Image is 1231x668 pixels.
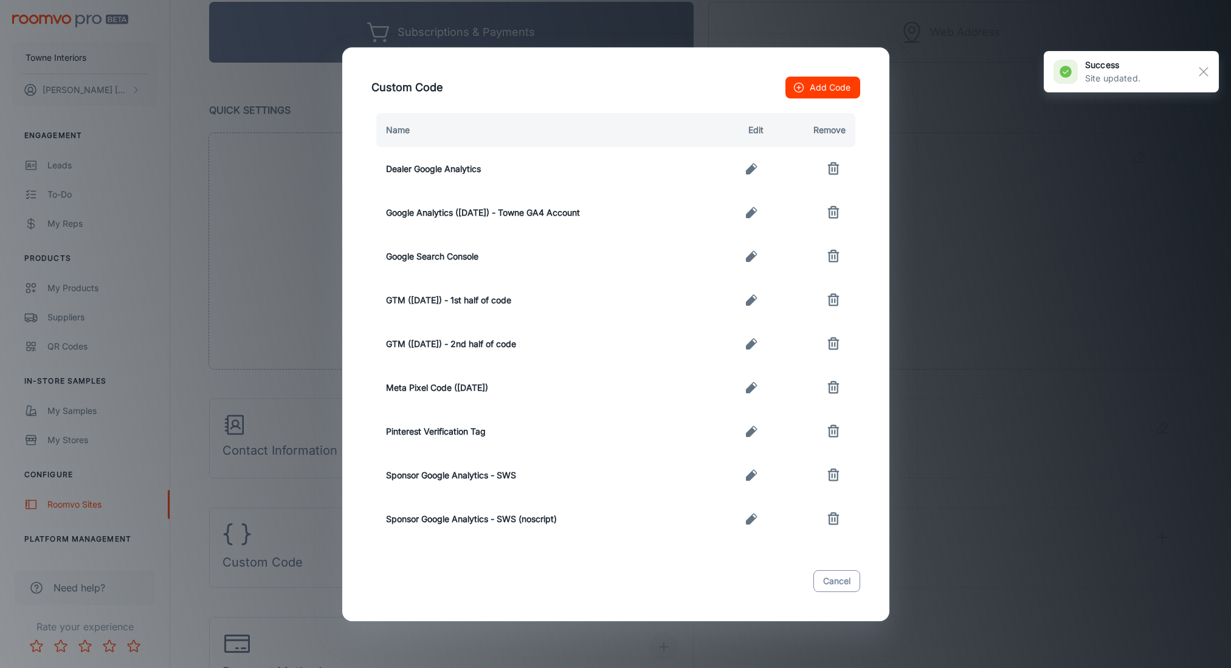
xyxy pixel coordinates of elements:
[371,113,706,147] th: Name
[1085,58,1140,72] h6: success
[371,366,706,410] td: Meta Pixel Code ([DATE])
[371,497,706,541] td: Sponsor Google Analytics - SWS (noscript)
[773,113,860,147] th: Remove
[1085,72,1140,85] p: Site updated.
[357,62,875,113] h2: Custom Code
[371,191,706,235] td: Google Analytics ([DATE]) - Towne GA4 Account
[371,410,706,453] td: Pinterest Verification Tag
[371,147,706,191] td: Dealer Google Analytics
[813,570,860,592] button: Cancel
[706,113,773,147] th: Edit
[371,322,706,366] td: GTM ([DATE]) - 2nd half of code
[371,278,706,322] td: GTM ([DATE]) - 1st half of code
[371,453,706,497] td: Sponsor Google Analytics - SWS
[785,77,860,98] button: Add Code
[371,235,706,278] td: Google Search Console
